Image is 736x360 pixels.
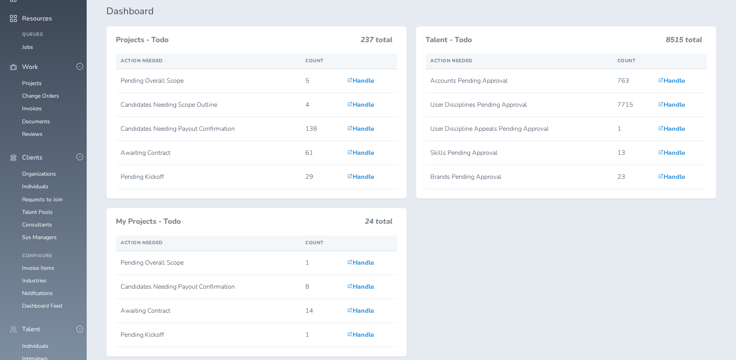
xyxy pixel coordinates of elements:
[121,239,163,246] span: Action Needed
[347,258,374,267] a: Handle
[76,326,83,332] button: -
[22,32,77,37] h4: Queues
[22,196,63,203] a: Requests to Join
[347,100,374,109] a: Handle
[347,124,374,133] a: Handle
[22,15,52,22] span: Resources
[121,58,163,64] span: Action Needed
[106,6,716,17] h1: Dashboard
[613,141,654,165] td: 13
[347,173,374,181] a: Handle
[22,234,57,241] a: Sys Managers
[116,251,301,275] td: Pending Overall Scope
[116,299,301,323] td: Awaiting Contract
[301,275,342,299] td: 8
[426,69,613,93] td: Accounts Pending Approval
[305,239,324,246] span: Count
[116,323,301,347] td: Pending Kickoff
[22,289,53,297] a: Notifications
[426,36,661,45] h3: Talent - Todo
[301,165,342,189] td: 29
[347,330,374,339] a: Handle
[617,58,636,64] span: Count
[301,251,342,275] td: 1
[116,69,301,93] td: Pending Overall Scope
[301,117,342,141] td: 138
[613,165,654,189] td: 23
[347,282,374,291] a: Handle
[22,326,40,333] span: Talent
[22,118,50,125] a: Documents
[22,253,77,259] h4: Configure
[22,302,62,310] a: Dashboard Feed
[426,165,613,189] td: Brands Pending Approval
[361,36,392,48] h3: 237 total
[22,154,43,161] span: Clients
[426,141,613,165] td: Skills Pending Approval
[22,105,42,112] a: Invoices
[301,93,342,117] td: 4
[666,36,702,48] h3: 8515 total
[22,264,54,272] a: Invoice Items
[76,63,83,70] button: -
[22,92,59,100] a: Change Orders
[658,124,685,133] a: Handle
[347,306,374,315] a: Handle
[658,173,685,181] a: Handle
[22,130,43,138] a: Reviews
[116,217,360,226] h3: My Projects - Todo
[116,117,301,141] td: Candidates Needing Payout Confirmation
[116,36,356,45] h3: Projects - Todo
[76,154,83,160] button: -
[22,43,33,51] a: Jobs
[658,100,685,109] a: Handle
[116,275,301,299] td: Candidates Needing Payout Confirmation
[22,221,52,228] a: Consultants
[426,117,613,141] td: User Discipline Appeals Pending Approval
[116,165,301,189] td: Pending Kickoff
[116,93,301,117] td: Candidates Needing Scope Outline
[430,58,472,64] span: Action Needed
[22,208,53,216] a: Talent Pools
[347,148,374,157] a: Handle
[426,93,613,117] td: User Disciplines Pending Approval
[613,93,654,117] td: 7715
[22,342,48,350] a: Individuals
[658,148,685,157] a: Handle
[22,170,56,178] a: Organizations
[22,63,38,71] span: Work
[116,141,301,165] td: Awaiting Contract
[301,323,342,347] td: 1
[613,69,654,93] td: 763
[613,117,654,141] td: 1
[301,299,342,323] td: 14
[301,141,342,165] td: 61
[22,277,46,284] a: Industries
[305,58,324,64] span: Count
[22,80,42,87] a: Projects
[347,76,374,85] a: Handle
[301,69,342,93] td: 5
[22,183,48,190] a: Individuals
[658,76,685,85] a: Handle
[365,217,392,229] h3: 24 total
